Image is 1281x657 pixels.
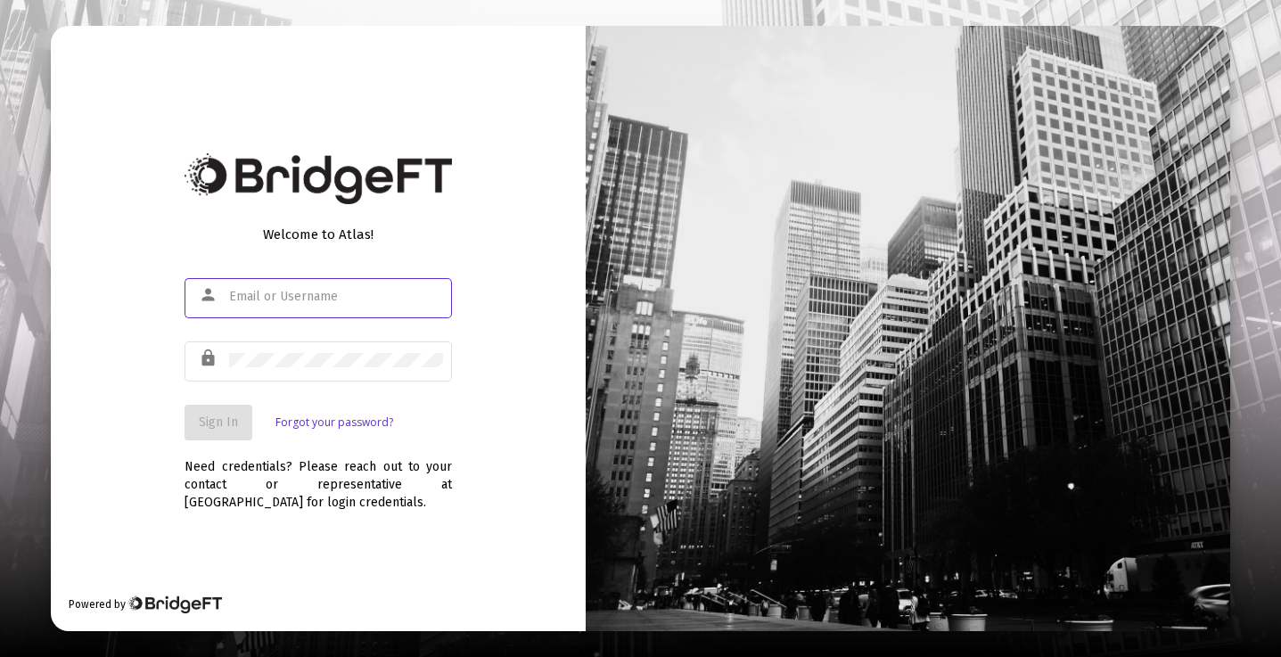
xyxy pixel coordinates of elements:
mat-icon: lock [199,348,220,369]
input: Email or Username [229,290,443,304]
img: Bridge Financial Technology Logo [185,153,452,204]
span: Sign In [199,415,238,430]
img: Bridge Financial Technology Logo [127,595,221,613]
a: Forgot your password? [275,414,393,431]
div: Welcome to Atlas! [185,226,452,243]
div: Need credentials? Please reach out to your contact or representative at [GEOGRAPHIC_DATA] for log... [185,440,452,512]
div: Powered by [69,595,221,613]
mat-icon: person [199,284,220,306]
button: Sign In [185,405,252,440]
